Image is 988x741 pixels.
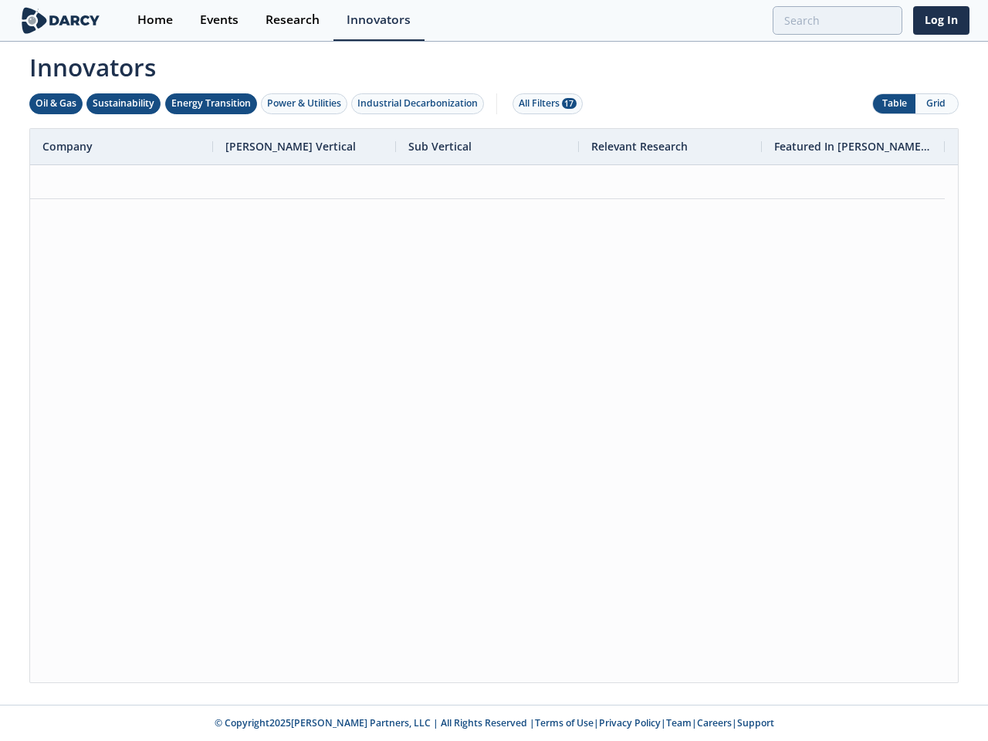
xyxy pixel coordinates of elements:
[261,93,347,114] button: Power & Utilities
[773,6,902,35] input: Advanced Search
[873,94,915,113] button: Table
[266,14,320,26] div: Research
[697,716,732,729] a: Careers
[513,93,583,114] button: All Filters 17
[774,139,932,154] span: Featured In [PERSON_NAME] Live
[347,14,411,26] div: Innovators
[29,93,83,114] button: Oil & Gas
[165,93,257,114] button: Energy Transition
[591,139,688,154] span: Relevant Research
[408,139,472,154] span: Sub Vertical
[36,96,76,110] div: Oil & Gas
[225,139,356,154] span: [PERSON_NAME] Vertical
[562,98,577,109] span: 17
[267,96,341,110] div: Power & Utilities
[357,96,478,110] div: Industrial Decarbonization
[171,96,251,110] div: Energy Transition
[666,716,692,729] a: Team
[351,93,484,114] button: Industrial Decarbonization
[915,94,958,113] button: Grid
[19,7,103,34] img: logo-wide.svg
[86,93,161,114] button: Sustainability
[913,6,969,35] a: Log In
[599,716,661,729] a: Privacy Policy
[535,716,594,729] a: Terms of Use
[22,716,966,730] p: © Copyright 2025 [PERSON_NAME] Partners, LLC | All Rights Reserved | | | | |
[42,139,93,154] span: Company
[519,96,577,110] div: All Filters
[137,14,173,26] div: Home
[737,716,774,729] a: Support
[93,96,154,110] div: Sustainability
[19,43,969,85] span: Innovators
[200,14,239,26] div: Events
